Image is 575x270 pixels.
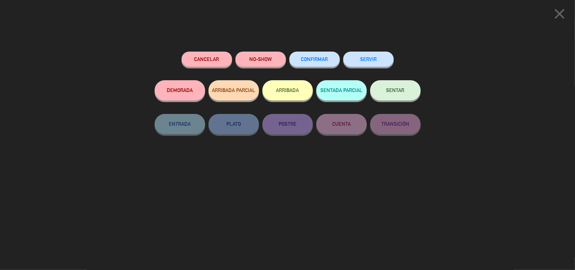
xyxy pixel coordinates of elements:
[209,114,259,134] button: PLATO
[316,114,367,134] button: CUENTA
[212,87,255,93] span: ARRIBADA PARCIAL
[370,80,421,100] button: SENTAR
[343,52,394,67] button: SERVIR
[549,5,570,25] button: close
[370,114,421,134] button: TRANSICIÓN
[551,5,568,22] i: close
[316,80,367,100] button: SENTADA PARCIAL
[386,87,405,93] span: SENTAR
[155,114,205,134] button: ENTRADA
[262,80,313,100] button: ARRIBADA
[182,52,232,67] button: Cancelar
[209,80,259,100] button: ARRIBADA PARCIAL
[289,52,340,67] button: CONFIRMAR
[235,52,286,67] button: NO-SHOW
[155,80,205,100] button: DEMORADA
[301,56,328,62] span: CONFIRMAR
[262,114,313,134] button: POSTRE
